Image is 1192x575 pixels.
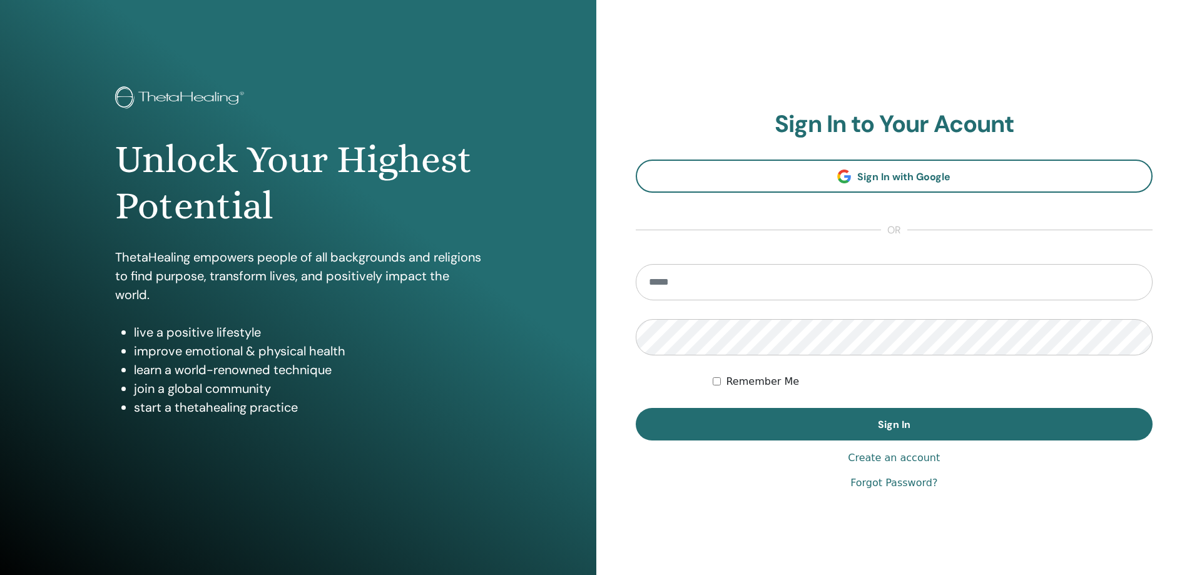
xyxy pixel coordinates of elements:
a: Forgot Password? [850,476,937,491]
li: join a global community [134,379,481,398]
h1: Unlock Your Highest Potential [115,136,481,230]
li: improve emotional & physical health [134,342,481,360]
h2: Sign In to Your Acount [636,110,1153,139]
div: Keep me authenticated indefinitely or until I manually logout [713,374,1153,389]
li: live a positive lifestyle [134,323,481,342]
span: Sign In with Google [857,170,950,183]
span: or [881,223,907,238]
span: Sign In [878,418,910,431]
label: Remember Me [726,374,799,389]
a: Create an account [848,450,940,466]
button: Sign In [636,408,1153,440]
a: Sign In with Google [636,160,1153,193]
p: ThetaHealing empowers people of all backgrounds and religions to find purpose, transform lives, a... [115,248,481,304]
li: start a thetahealing practice [134,398,481,417]
li: learn a world-renowned technique [134,360,481,379]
